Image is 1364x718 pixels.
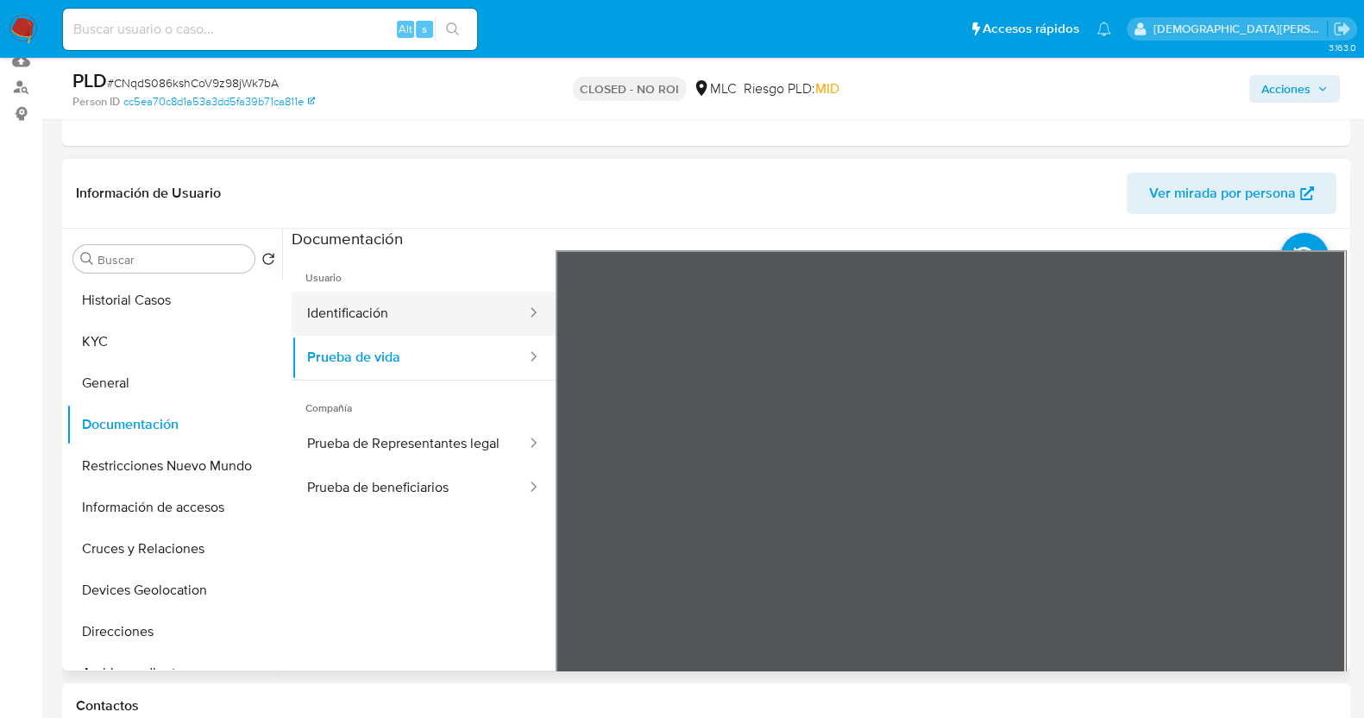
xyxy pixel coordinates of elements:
[744,79,839,98] span: Riesgo PLD:
[76,185,221,202] h1: Información de Usuario
[66,445,282,487] button: Restricciones Nuevo Mundo
[66,362,282,404] button: General
[1097,22,1111,36] a: Notificaciones
[76,697,1336,715] h1: Contactos
[97,252,248,268] input: Buscar
[107,74,279,91] span: # CNqdS086kshCoV9z98jWk7bA
[261,252,275,271] button: Volver al orden por defecto
[1127,173,1336,214] button: Ver mirada por persona
[72,94,120,110] b: Person ID
[66,487,282,528] button: Información de accesos
[399,21,412,37] span: Alt
[123,94,315,110] a: cc5ea70c8d1a53a3dd5fa39b71ca811e
[1149,173,1296,214] span: Ver mirada por persona
[1249,75,1340,103] button: Acciones
[815,79,839,98] span: MID
[66,280,282,321] button: Historial Casos
[983,20,1079,38] span: Accesos rápidos
[1153,21,1328,37] p: cristian.porley@mercadolibre.com
[66,321,282,362] button: KYC
[66,404,282,445] button: Documentación
[63,18,477,41] input: Buscar usuario o caso...
[422,21,427,37] span: s
[1328,41,1355,54] span: 3.163.0
[693,79,737,98] div: MLC
[80,252,94,266] button: Buscar
[72,66,107,94] b: PLD
[435,17,470,41] button: search-icon
[66,652,282,694] button: Archivos adjuntos
[1333,20,1351,38] a: Salir
[66,528,282,570] button: Cruces y Relaciones
[573,77,686,101] p: CLOSED - NO ROI
[66,611,282,652] button: Direcciones
[66,570,282,611] button: Devices Geolocation
[1261,75,1311,103] span: Acciones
